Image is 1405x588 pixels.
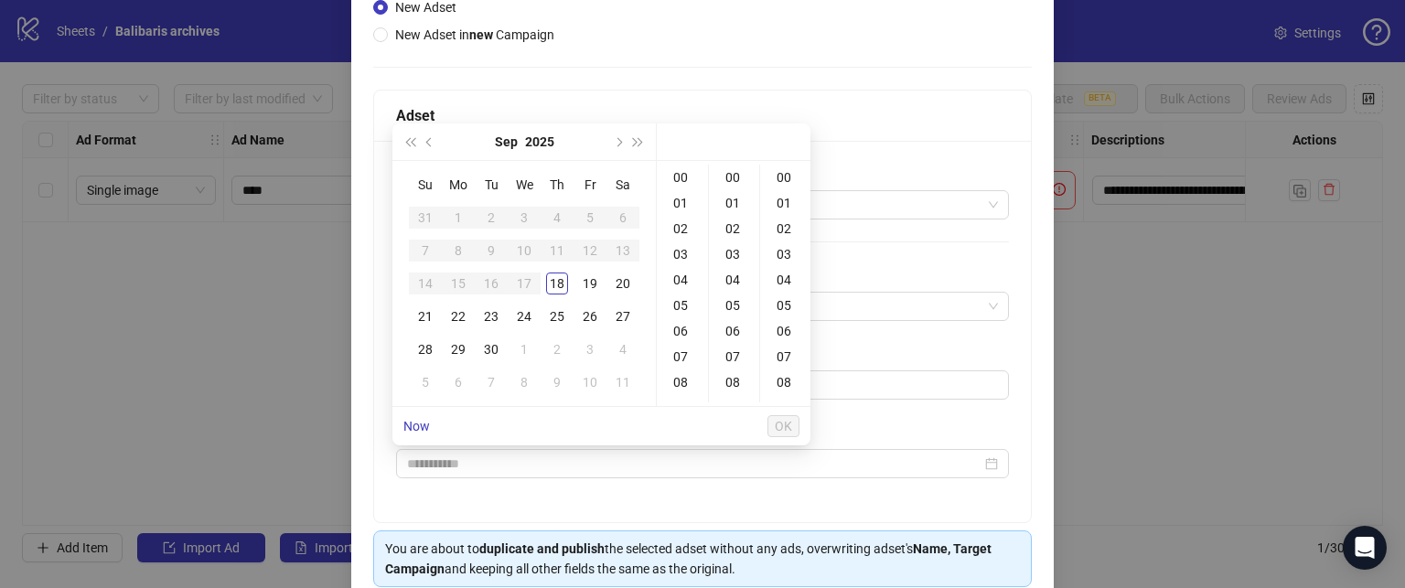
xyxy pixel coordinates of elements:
[475,366,508,399] td: 2025-10-07
[612,273,634,294] div: 20
[442,300,475,333] td: 2025-09-22
[403,419,430,433] a: Now
[447,207,469,229] div: 1
[660,318,704,344] div: 06
[475,267,508,300] td: 2025-09-16
[606,201,639,234] td: 2025-09-06
[442,168,475,201] th: Mo
[442,333,475,366] td: 2025-09-29
[574,267,606,300] td: 2025-09-19
[480,207,502,229] div: 2
[414,240,436,262] div: 7
[480,273,502,294] div: 16
[409,333,442,366] td: 2025-09-28
[574,201,606,234] td: 2025-09-05
[442,201,475,234] td: 2025-09-01
[508,300,541,333] td: 2025-09-24
[628,123,649,160] button: Next year (Control + right)
[713,190,756,216] div: 01
[606,168,639,201] th: Sa
[475,168,508,201] th: Tu
[414,338,436,360] div: 28
[541,168,574,201] th: Th
[607,123,627,160] button: Next month (PageDown)
[442,267,475,300] td: 2025-09-15
[546,240,568,262] div: 11
[764,395,808,421] div: 09
[713,293,756,318] div: 05
[447,305,469,327] div: 22
[579,305,601,327] div: 26
[414,371,436,393] div: 5
[541,333,574,366] td: 2025-10-02
[764,318,808,344] div: 06
[579,338,601,360] div: 3
[475,333,508,366] td: 2025-09-30
[612,305,634,327] div: 27
[447,240,469,262] div: 8
[574,234,606,267] td: 2025-09-12
[574,333,606,366] td: 2025-10-03
[612,240,634,262] div: 13
[546,207,568,229] div: 4
[495,123,518,160] button: Choose a month
[480,305,502,327] div: 23
[442,234,475,267] td: 2025-09-08
[407,454,981,474] input: Start time
[409,366,442,399] td: 2025-10-05
[414,273,436,294] div: 14
[513,371,535,393] div: 8
[764,216,808,241] div: 02
[513,305,535,327] div: 24
[525,123,554,160] button: Choose a year
[660,190,704,216] div: 01
[414,207,436,229] div: 31
[574,366,606,399] td: 2025-10-10
[713,344,756,369] div: 07
[612,371,634,393] div: 11
[713,165,756,190] div: 00
[480,338,502,360] div: 30
[513,240,535,262] div: 10
[513,338,535,360] div: 1
[606,234,639,267] td: 2025-09-13
[660,395,704,421] div: 09
[409,168,442,201] th: Su
[475,234,508,267] td: 2025-09-09
[395,27,554,42] span: New Adset in Campaign
[479,541,605,556] strong: duplicate and publish
[541,267,574,300] td: 2025-09-18
[447,338,469,360] div: 29
[1343,526,1387,570] div: Open Intercom Messenger
[546,305,568,327] div: 25
[385,541,992,576] strong: Name, Target Campaign
[764,267,808,293] div: 04
[660,369,704,395] div: 08
[574,300,606,333] td: 2025-09-26
[713,395,756,421] div: 09
[606,333,639,366] td: 2025-10-04
[713,241,756,267] div: 03
[508,168,541,201] th: We
[660,293,704,318] div: 05
[469,27,493,42] strong: new
[385,539,1020,579] div: You are about to the selected adset without any ads, overwriting adset's and keeping all other fi...
[660,165,704,190] div: 00
[475,201,508,234] td: 2025-09-02
[764,190,808,216] div: 01
[396,104,1009,127] div: Adset
[400,123,420,160] button: Last year (Control + left)
[660,344,704,369] div: 07
[764,369,808,395] div: 08
[764,344,808,369] div: 07
[409,234,442,267] td: 2025-09-07
[508,267,541,300] td: 2025-09-17
[713,267,756,293] div: 04
[475,300,508,333] td: 2025-09-23
[612,207,634,229] div: 6
[660,267,704,293] div: 04
[513,207,535,229] div: 3
[508,234,541,267] td: 2025-09-10
[546,273,568,294] div: 18
[414,305,436,327] div: 21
